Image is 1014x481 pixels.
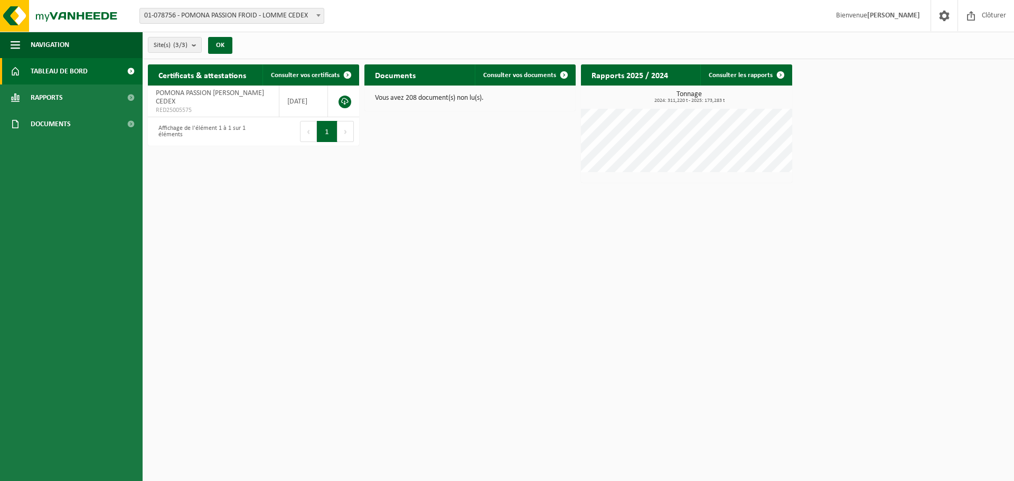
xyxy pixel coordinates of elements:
[140,8,324,23] span: 01-078756 - POMONA PASSION FROID - LOMME CEDEX
[156,89,264,106] span: POMONA PASSION [PERSON_NAME] CEDEX
[279,86,328,117] td: [DATE]
[364,64,426,85] h2: Documents
[153,120,248,143] div: Affichage de l'élément 1 à 1 sur 1 éléments
[31,111,71,137] span: Documents
[148,37,202,53] button: Site(s)(3/3)
[154,37,187,53] span: Site(s)
[271,72,340,79] span: Consulter vos certificats
[156,106,271,115] span: RED25005575
[581,64,679,85] h2: Rapports 2025 / 2024
[262,64,358,86] a: Consulter vos certificats
[31,84,63,111] span: Rapports
[700,64,791,86] a: Consulter les rapports
[586,98,792,103] span: 2024: 311,220 t - 2025: 173,283 t
[300,121,317,142] button: Previous
[586,91,792,103] h3: Tonnage
[483,72,556,79] span: Consulter vos documents
[31,32,69,58] span: Navigation
[867,12,920,20] strong: [PERSON_NAME]
[148,64,257,85] h2: Certificats & attestations
[475,64,575,86] a: Consulter vos documents
[337,121,354,142] button: Next
[139,8,324,24] span: 01-078756 - POMONA PASSION FROID - LOMME CEDEX
[375,95,565,102] p: Vous avez 208 document(s) non lu(s).
[317,121,337,142] button: 1
[173,42,187,49] count: (3/3)
[31,58,88,84] span: Tableau de bord
[208,37,232,54] button: OK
